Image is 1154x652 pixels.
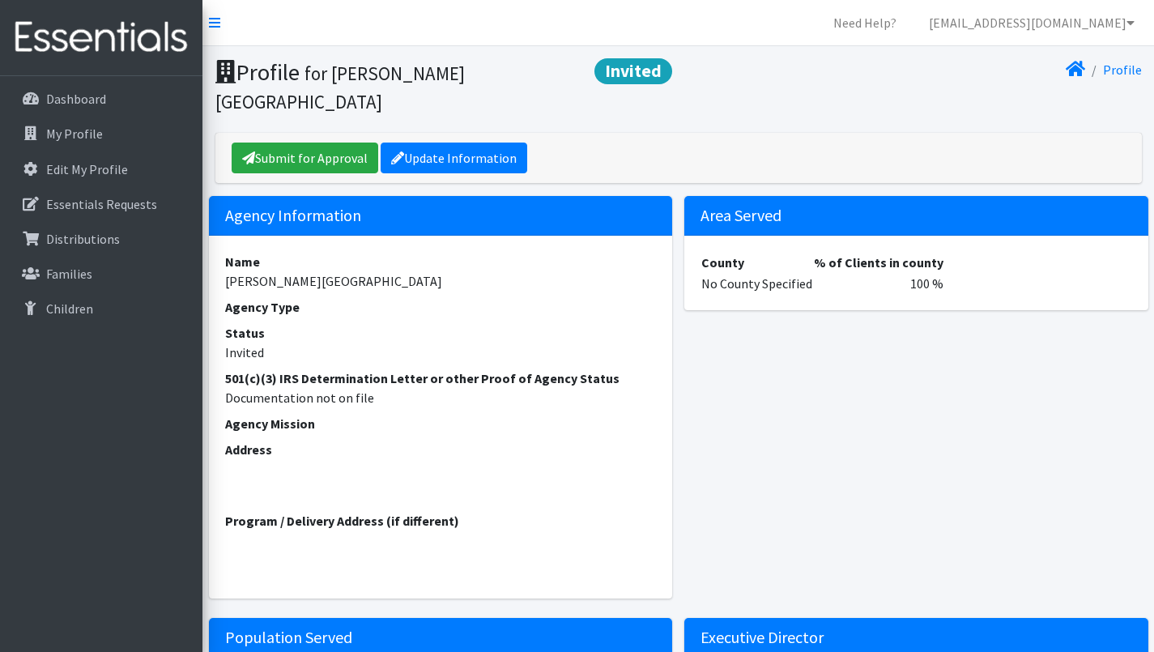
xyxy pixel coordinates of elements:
a: Submit for Approval [232,143,378,173]
td: No County Specified [700,273,813,294]
td: 100 % [813,273,944,294]
h5: Agency Information [209,196,673,236]
p: Families [46,266,92,282]
a: Families [6,258,196,290]
dt: Agency Mission [225,414,657,433]
a: [EMAIL_ADDRESS][DOMAIN_NAME] [916,6,1148,39]
th: % of Clients in county [813,252,944,273]
a: Profile [1103,62,1142,78]
p: Dashboard [46,91,106,107]
a: Dashboard [6,83,196,115]
span: Invited [594,58,672,84]
dt: Agency Type [225,297,657,317]
a: Distributions [6,223,196,255]
dt: 501(c)(3) IRS Determination Letter or other Proof of Agency Status [225,369,657,388]
p: Children [46,300,93,317]
img: HumanEssentials [6,11,196,65]
p: Essentials Requests [46,196,157,212]
a: Essentials Requests [6,188,196,220]
small: for [PERSON_NAME][GEOGRAPHIC_DATA] [215,62,465,113]
strong: Program / Delivery Address (if different) [225,513,459,529]
dt: Status [225,323,657,343]
p: My Profile [46,126,103,142]
a: Need Help? [820,6,909,39]
a: Children [6,292,196,325]
th: County [700,252,813,273]
a: My Profile [6,117,196,150]
p: Edit My Profile [46,161,128,177]
a: Update Information [381,143,527,173]
p: Distributions [46,231,120,247]
h1: Profile [215,58,673,114]
dd: Documentation not on file [225,388,657,407]
h5: Area Served [684,196,1148,236]
strong: Address [225,441,272,458]
dd: Invited [225,343,657,362]
a: Edit My Profile [6,153,196,185]
dd: [PERSON_NAME][GEOGRAPHIC_DATA] [225,271,657,291]
dt: Name [225,252,657,271]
